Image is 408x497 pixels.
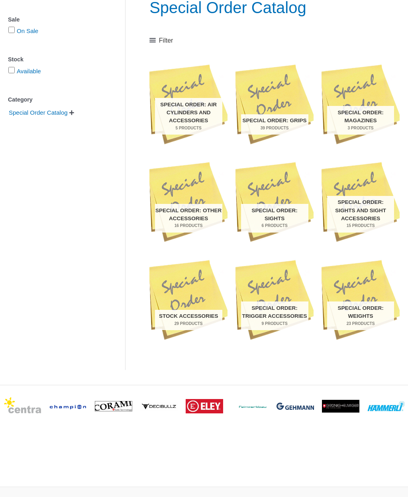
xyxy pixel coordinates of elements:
h2: Special Order: Sights and Sight Accessories [327,196,394,233]
h2: Stock Accessories [155,310,222,331]
input: On Sale [8,27,15,33]
span:  [69,110,74,115]
input: Available [8,67,15,73]
a: Visit product category Special Order: Sights and Sight Accessories [322,159,400,242]
a: Available [17,68,41,74]
h2: Special Order: Trigger Accessories [241,301,308,330]
mark: 3 Products [327,125,394,131]
img: Special Order: Air Cylinders and Accessories [149,62,228,145]
a: Visit product category Special Order: Trigger Accessories [235,257,314,340]
h2: Special Order: Other Accessories [155,204,222,233]
mark: 5 Products [155,125,222,131]
a: Visit product category Stock Accessories [149,257,228,340]
mark: 39 Products [241,125,308,131]
img: Special Order: Trigger Accessories [235,257,314,340]
h2: Special Order: Sights [241,204,308,233]
a: Visit product category Special Order: Air Cylinders and Accessories [149,62,228,145]
img: Special Order: Sights and Sight Accessories [322,159,400,242]
h2: Special Order: Magazines [327,106,394,135]
a: On Sale [17,27,38,34]
img: Special Order: Weights [322,257,400,340]
mark: 23 Products [327,321,394,327]
h2: Special Order: Air Cylinders and Accessories [155,98,222,135]
h2: Special Order: Weights [327,301,394,330]
a: Special Order Catalog [8,109,69,115]
a: Visit product category Special Order: Other Accessories [149,159,228,242]
mark: 16 Products [155,223,222,229]
img: Stock Accessories [149,257,228,340]
span: Special Order Catalog [8,106,69,119]
mark: 15 Products [327,223,394,229]
img: Special Order: Magazines [322,62,400,145]
a: Visit product category Special Order: Grips [235,62,314,145]
a: Visit product category Special Order: Sights [235,159,314,242]
mark: 6 Products [241,223,308,229]
mark: 9 Products [241,321,308,327]
span: Filter [159,35,173,47]
h2: Special Order: Grips [241,114,308,135]
img: Special Order: Other Accessories [149,159,228,242]
div: Stock [8,54,101,65]
img: Special Order: Grips [235,62,314,145]
a: Filter [149,35,173,47]
a: Visit product category Special Order: Magazines [322,62,400,145]
img: brand logo [186,399,223,414]
div: Sale [8,14,101,25]
img: Special Order: Sights [235,159,314,242]
a: Visit product category Special Order: Weights [322,257,400,340]
div: Category [8,94,101,106]
mark: 29 Products [155,321,222,327]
